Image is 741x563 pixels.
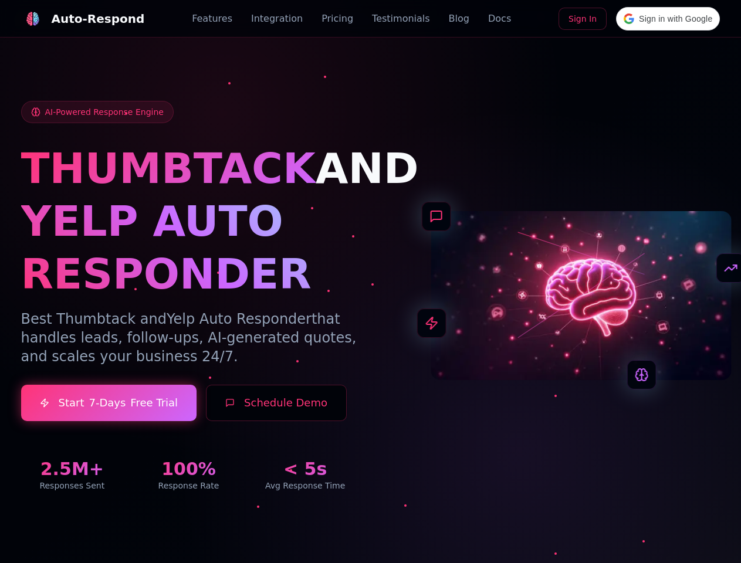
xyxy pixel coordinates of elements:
[431,211,731,380] img: AI Neural Network Brain
[192,12,232,26] a: Features
[322,12,353,26] a: Pricing
[21,480,124,491] div: Responses Sent
[45,106,164,118] span: AI-Powered Response Engine
[21,195,357,300] h1: YELP AUTO RESPONDER
[639,13,712,25] span: Sign in with Google
[167,311,312,327] span: Yelp Auto Responder
[251,12,303,26] a: Integration
[25,12,40,26] img: logo.svg
[206,385,347,421] button: Schedule Demo
[316,144,419,193] span: AND
[21,7,145,30] a: Auto-Respond
[52,11,145,27] div: Auto-Respond
[137,480,240,491] div: Response Rate
[254,459,357,480] div: < 5s
[21,385,197,421] a: Start7-DaysFree Trial
[372,12,430,26] a: Testimonials
[137,459,240,480] div: 100%
[488,12,511,26] a: Docs
[449,12,469,26] a: Blog
[616,7,720,30] div: Sign in with Google
[21,459,124,480] div: 2.5M+
[559,8,607,30] a: Sign In
[21,310,357,366] p: Best Thumbtack and that handles leads, follow-ups, AI-generated quotes, and scales your business ...
[89,395,126,411] span: 7-Days
[254,480,357,491] div: Avg Response Time
[21,144,316,193] span: THUMBTACK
